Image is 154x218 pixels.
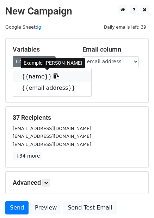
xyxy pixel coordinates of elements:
[5,24,41,30] small: Google Sheet:
[63,201,117,214] a: Send Test Email
[30,201,61,214] a: Preview
[13,114,141,122] h5: 37 Recipients
[119,184,154,218] div: 聊天小组件
[101,24,149,30] a: Daily emails left: 39
[101,23,149,31] span: Daily emails left: 39
[37,24,41,30] a: ig
[13,179,141,187] h5: Advanced
[82,46,142,53] h5: Email column
[13,152,42,160] a: +34 more
[13,56,56,67] a: Copy/paste...
[13,142,91,147] small: [EMAIL_ADDRESS][DOMAIN_NAME]
[13,126,91,131] small: [EMAIL_ADDRESS][DOMAIN_NAME]
[21,58,85,68] div: Example: [PERSON_NAME]
[13,46,72,53] h5: Variables
[119,184,154,218] iframe: Chat Widget
[5,5,149,17] h2: New Campaign
[13,134,91,139] small: [EMAIL_ADDRESS][DOMAIN_NAME]
[13,71,91,82] a: {{name}}
[13,82,91,94] a: {{email address}}
[5,201,29,214] a: Send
